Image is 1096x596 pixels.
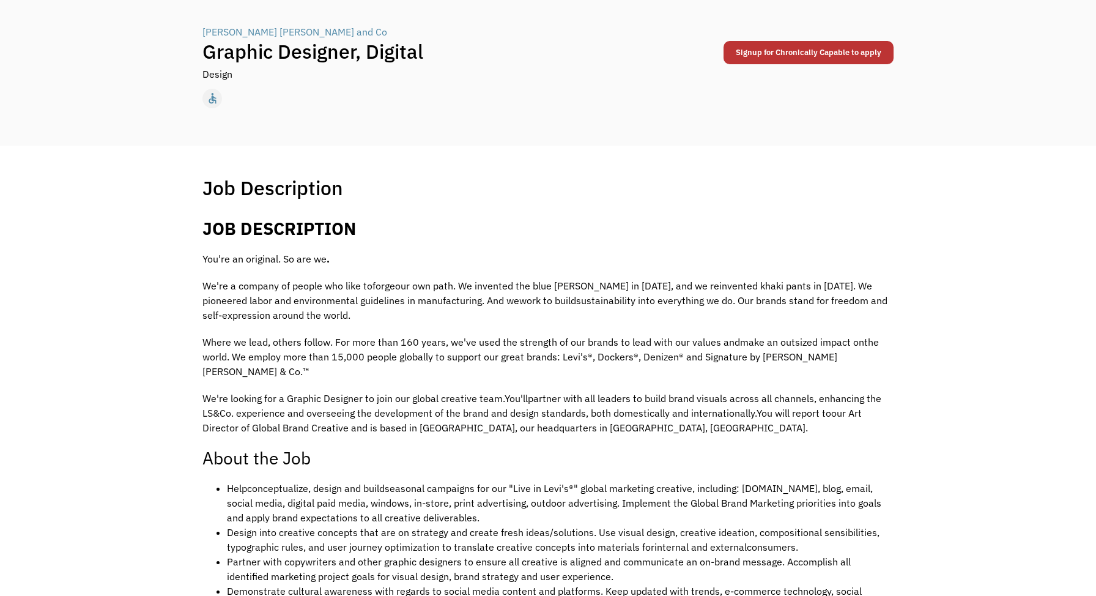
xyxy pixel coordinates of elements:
li: Design into creative concepts that are on strategy and create fresh ideas/solutions. Use visual d... [227,525,894,554]
h1: Job Description [202,176,343,200]
li: Help seasonal campaigns for our "Live in Levi's®" global marketing creative, including: [DOMAIN_N... [227,481,894,525]
span: internal and external [654,541,747,553]
span: You will report to [757,407,831,419]
span: conceptualize, design and build [247,482,385,494]
a: [PERSON_NAME] [PERSON_NAME] and Co [202,24,390,39]
p: We're a company of people who like to our own path. We invented the blue [PERSON_NAME] in [DATE],... [202,278,894,322]
div: accessible [206,89,219,108]
h1: Graphic Designer, Digital [202,39,721,64]
p: Where we lead, others follow. For more than 160 years, we've used the strength of our brands to l... [202,335,894,379]
div: [PERSON_NAME] [PERSON_NAME] and Co [202,24,387,39]
span: You'll [505,392,528,404]
span: make an outsized impact on [740,336,864,348]
span: work to build [519,294,576,307]
p: We're looking for a Graphic Designer to join our global creative team. partner with all leaders t... [202,391,894,435]
p: You're an original. So are we [202,251,894,266]
b: . [327,253,330,265]
h2: About the Job [202,447,894,469]
a: Signup for Chronically Capable to apply [724,41,894,64]
b: JOB DESCRIPTION [202,217,356,240]
li: Partner with copywriters and other graphic designers to ensure all creative is aligned and commun... [227,554,894,584]
div: Design [202,67,232,81]
span: forge [372,280,395,292]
